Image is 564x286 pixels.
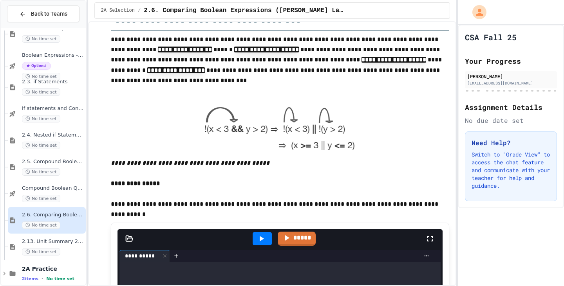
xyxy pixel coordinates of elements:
[22,221,60,229] span: No time set
[22,195,60,202] span: No time set
[22,62,51,70] span: Optional
[22,105,84,112] span: If statements and Control Flow - Quiz
[22,132,84,139] span: 2.4. Nested if Statements
[465,32,517,43] h1: CSA Fall 25
[101,7,135,14] span: 2A Selection
[467,80,555,86] div: [EMAIL_ADDRESS][DOMAIN_NAME]
[22,158,84,165] span: 2.5. Compound Boolean Expressions
[22,238,84,245] span: 2.13. Unit Summary 2a Selection (2.1-2.6)
[22,79,84,85] span: 2.3. if Statements
[31,10,67,18] span: Back to Teams
[22,142,60,149] span: No time set
[144,6,344,15] span: 2.6. Comparing Boolean Expressions (De Morgan’s Laws)
[465,102,557,113] h2: Assignment Details
[22,115,60,122] span: No time set
[465,116,557,125] div: No due date set
[464,3,488,21] div: My Account
[22,168,60,176] span: No time set
[472,151,550,190] p: Switch to "Grade View" to access the chat feature and communicate with your teacher for help and ...
[22,248,60,255] span: No time set
[7,5,80,22] button: Back to Teams
[22,73,60,80] span: No time set
[465,56,557,67] h2: Your Progress
[22,212,84,218] span: 2.6. Comparing Boolean Expressions ([PERSON_NAME] Laws)
[42,275,43,282] span: •
[472,138,550,147] h3: Need Help?
[467,73,555,80] div: [PERSON_NAME]
[138,7,141,14] span: /
[22,265,84,272] span: 2A Practice
[46,276,74,281] span: No time set
[22,52,84,59] span: Boolean Expressions - Quiz
[22,185,84,192] span: Compound Boolean Quiz
[22,35,60,43] span: No time set
[22,276,38,281] span: 2 items
[22,88,60,96] span: No time set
